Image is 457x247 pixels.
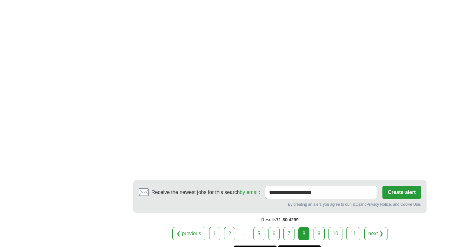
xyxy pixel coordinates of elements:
[291,217,298,222] span: 299
[238,227,251,240] div: ...
[382,186,421,199] button: Create alert
[224,227,235,240] a: 2
[314,227,325,240] a: 9
[298,227,309,240] div: 8
[240,190,259,195] a: by email
[268,227,280,240] a: 6
[253,227,264,240] a: 5
[139,202,421,207] div: By creating an alert, you agree to our and , and Cookie Use.
[364,227,388,240] a: next ❯
[151,189,260,196] span: Receive the newest jobs for this search :
[351,202,360,207] a: T&Cs
[346,227,360,240] a: 11
[209,227,220,240] a: 1
[133,213,427,227] div: Results of
[283,227,295,240] a: 7
[276,217,288,222] span: 71-80
[367,202,391,207] a: Privacy Notice
[172,227,205,240] a: ❮ previous
[328,227,342,240] a: 10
